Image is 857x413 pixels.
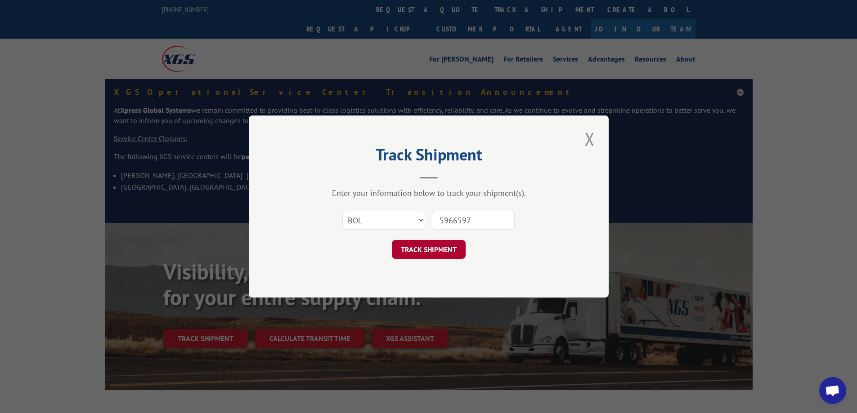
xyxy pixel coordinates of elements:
button: TRACK SHIPMENT [392,240,466,259]
a: Open chat [819,377,846,404]
h2: Track Shipment [294,148,564,165]
button: Close modal [582,127,597,151]
input: Number(s) [432,211,515,230]
div: Enter your information below to track your shipment(s). [294,188,564,198]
